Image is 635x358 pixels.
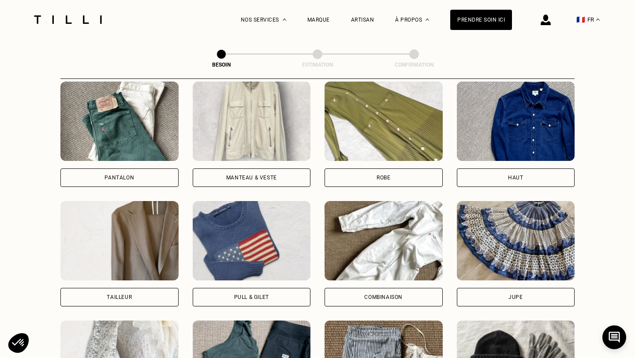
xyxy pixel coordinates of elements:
[370,62,458,68] div: Confirmation
[177,62,265,68] div: Besoin
[596,19,600,21] img: menu déroulant
[283,19,286,21] img: Menu déroulant
[193,201,311,280] img: Tilli retouche votre Pull & gilet
[508,295,523,300] div: Jupe
[508,175,523,180] div: Haut
[377,175,390,180] div: Robe
[450,10,512,30] a: Prendre soin ici
[193,82,311,161] img: Tilli retouche votre Manteau & Veste
[426,19,429,21] img: Menu déroulant à propos
[364,295,403,300] div: Combinaison
[576,15,585,24] span: 🇫🇷
[31,15,105,24] img: Logo du service de couturière Tilli
[325,201,443,280] img: Tilli retouche votre Combinaison
[105,175,134,180] div: Pantalon
[457,201,575,280] img: Tilli retouche votre Jupe
[60,82,179,161] img: Tilli retouche votre Pantalon
[325,82,443,161] img: Tilli retouche votre Robe
[273,62,362,68] div: Estimation
[307,17,330,23] a: Marque
[457,82,575,161] img: Tilli retouche votre Haut
[541,15,551,25] img: icône connexion
[234,295,269,300] div: Pull & gilet
[107,295,132,300] div: Tailleur
[60,201,179,280] img: Tilli retouche votre Tailleur
[226,175,277,180] div: Manteau & Veste
[351,17,374,23] a: Artisan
